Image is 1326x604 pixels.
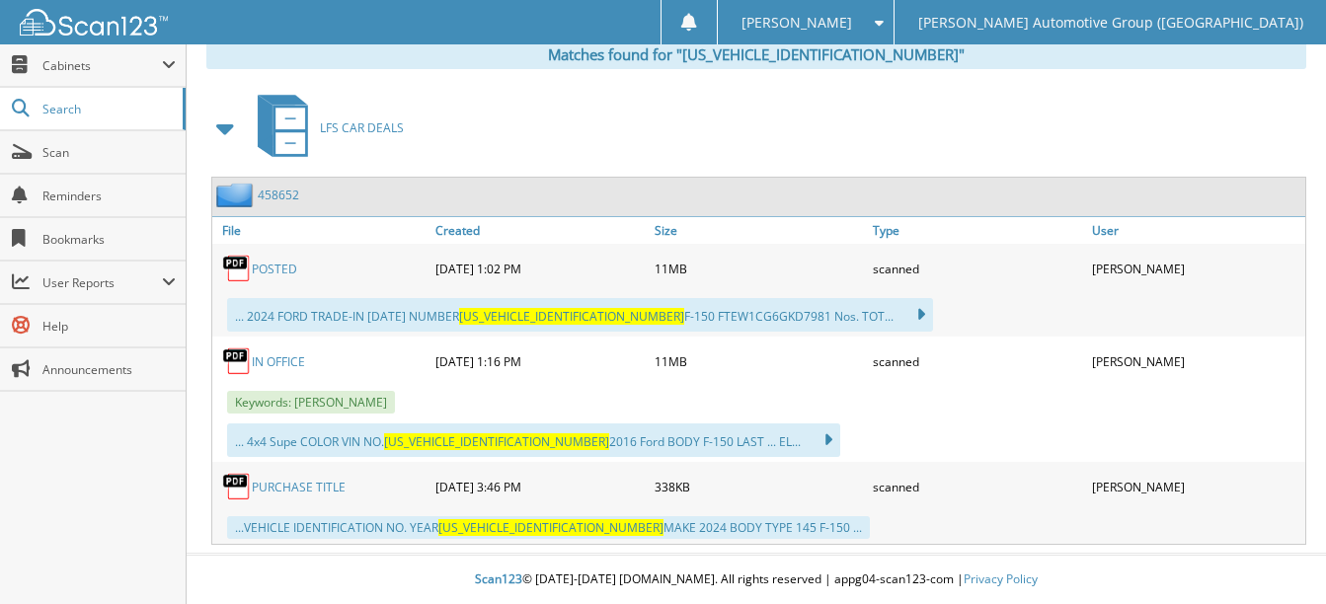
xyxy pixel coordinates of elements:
a: IN OFFICE [252,353,305,370]
img: PDF.png [222,254,252,283]
img: scan123-logo-white.svg [20,9,168,36]
span: Help [42,318,176,335]
div: [DATE] 1:02 PM [430,249,649,288]
a: PURCHASE TITLE [252,479,346,495]
div: 338KB [650,467,868,506]
div: [DATE] 1:16 PM [430,341,649,381]
a: User [1087,217,1305,244]
div: scanned [868,249,1086,288]
a: Size [650,217,868,244]
img: folder2.png [216,183,258,207]
div: scanned [868,467,1086,506]
span: Cabinets [42,57,162,74]
span: [PERSON_NAME] [741,17,852,29]
span: Search [42,101,173,117]
span: Reminders [42,188,176,204]
div: ... 2024 FORD TRADE-IN [DATE] NUMBER F-150 FTEW1CG6GKD7981 Nos. TOT... [227,298,933,332]
div: 11MB [650,249,868,288]
div: [PERSON_NAME] [1087,467,1305,506]
span: Bookmarks [42,231,176,248]
span: Scan123 [475,570,522,587]
a: LFS CAR DEALS [246,89,404,167]
a: Created [430,217,649,244]
span: Keywords: [PERSON_NAME] [227,391,395,414]
iframe: Chat Widget [1227,509,1326,604]
img: PDF.png [222,472,252,501]
div: [DATE] 3:46 PM [430,467,649,506]
span: [PERSON_NAME] Automotive Group ([GEOGRAPHIC_DATA]) [918,17,1303,29]
div: Matches found for "[US_VEHICLE_IDENTIFICATION_NUMBER]" [206,39,1306,69]
div: [PERSON_NAME] [1087,249,1305,288]
div: ... 4x4 Supe COLOR VIN NO. 2016 Ford BODY F-150 LAST ... EL... [227,423,840,457]
span: LFS CAR DEALS [320,119,404,136]
div: scanned [868,341,1086,381]
span: User Reports [42,274,162,291]
a: 458652 [258,187,299,203]
div: 11MB [650,341,868,381]
span: [US_VEHICLE_IDENTIFICATION_NUMBER] [459,308,684,325]
span: Announcements [42,361,176,378]
a: Type [868,217,1086,244]
span: Scan [42,144,176,161]
span: [US_VEHICLE_IDENTIFICATION_NUMBER] [384,433,609,450]
a: File [212,217,430,244]
img: PDF.png [222,346,252,376]
a: Privacy Policy [964,570,1038,587]
div: [PERSON_NAME] [1087,341,1305,381]
span: [US_VEHICLE_IDENTIFICATION_NUMBER] [438,519,663,536]
div: © [DATE]-[DATE] [DOMAIN_NAME]. All rights reserved | appg04-scan123-com | [187,556,1326,604]
div: ...VEHICLE IDENTIFICATION NO. YEAR MAKE 2024 BODY TYPE 145 F-150 ... [227,516,870,539]
a: POSTED [252,261,297,277]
